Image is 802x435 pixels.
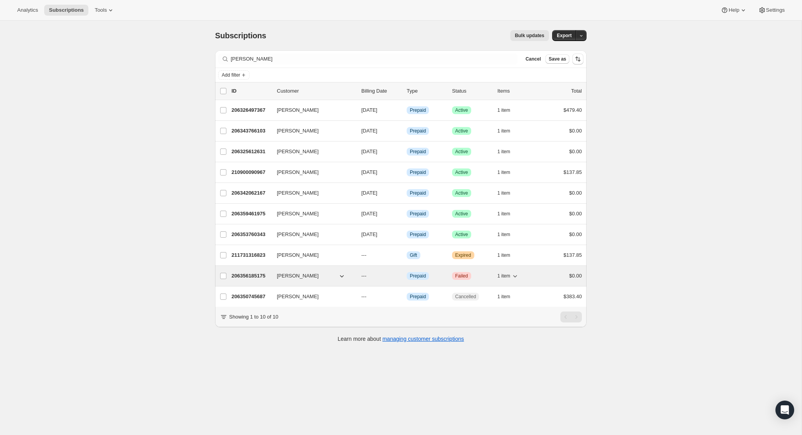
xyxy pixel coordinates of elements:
span: --- [361,273,366,279]
button: [PERSON_NAME] [272,290,350,303]
p: Status [452,87,491,95]
a: managing customer subscriptions [382,336,464,342]
span: 1 item [497,273,510,279]
button: Export [552,30,576,41]
button: Help [716,5,752,16]
span: Prepaid [410,149,426,155]
div: 210900090967[PERSON_NAME][DATE]InfoPrepaidSuccessActive1 item$137.85 [231,167,582,178]
span: Settings [766,7,785,13]
span: [PERSON_NAME] [277,127,319,135]
button: 1 item [497,105,519,116]
span: $0.00 [569,190,582,196]
span: Prepaid [410,107,426,113]
span: Add filter [222,72,240,78]
span: 1 item [497,169,510,175]
span: 1 item [497,211,510,217]
nav: Pagination [560,311,582,322]
div: Items [497,87,536,95]
span: Active [455,211,468,217]
span: Failed [455,273,468,279]
span: [PERSON_NAME] [277,148,319,156]
span: 1 item [497,149,510,155]
span: Prepaid [410,211,426,217]
button: 1 item [497,229,519,240]
div: Open Intercom Messenger [775,401,794,419]
span: [PERSON_NAME] [277,231,319,238]
span: Active [455,149,468,155]
span: 1 item [497,128,510,134]
span: Cancelled [455,294,476,300]
span: Prepaid [410,128,426,134]
span: Active [455,169,468,175]
button: [PERSON_NAME] [272,228,350,241]
div: 206326497367[PERSON_NAME][DATE]InfoPrepaidSuccessActive1 item$479.40 [231,105,582,116]
p: Customer [277,87,355,95]
button: [PERSON_NAME] [272,145,350,158]
span: [DATE] [361,169,377,175]
span: $479.40 [563,107,582,113]
span: Prepaid [410,273,426,279]
span: Bulk updates [515,32,544,39]
button: 1 item [497,270,519,281]
span: [PERSON_NAME] [277,168,319,176]
button: 1 item [497,125,519,136]
div: 206343766103[PERSON_NAME][DATE]InfoPrepaidSuccessActive1 item$0.00 [231,125,582,136]
span: Help [728,7,739,13]
span: Prepaid [410,231,426,238]
span: Gift [410,252,417,258]
span: Tools [95,7,107,13]
button: Tools [90,5,119,16]
div: 206342062167[PERSON_NAME][DATE]InfoPrepaidSuccessActive1 item$0.00 [231,188,582,199]
button: 1 item [497,208,519,219]
div: 206325612631[PERSON_NAME][DATE]InfoPrepaidSuccessActive1 item$0.00 [231,146,582,157]
span: Active [455,128,468,134]
p: Showing 1 to 10 of 10 [229,313,278,321]
p: ID [231,87,271,95]
span: $137.85 [563,252,582,258]
span: $137.85 [563,169,582,175]
span: [PERSON_NAME] [277,189,319,197]
span: --- [361,252,366,258]
span: Analytics [17,7,38,13]
span: 1 item [497,252,510,258]
p: 206356185175 [231,272,271,280]
button: Cancel [522,54,544,64]
div: 206350745687[PERSON_NAME]---InfoPrepaidCancelled1 item$383.40 [231,291,582,302]
button: Save as [545,54,569,64]
span: Active [455,231,468,238]
span: Subscriptions [215,31,266,40]
p: 206326497367 [231,106,271,114]
div: 206356185175[PERSON_NAME]---InfoPrepaidCriticalFailed1 item$0.00 [231,270,582,281]
div: 206353760343[PERSON_NAME][DATE]InfoPrepaidSuccessActive1 item$0.00 [231,229,582,240]
button: Bulk updates [510,30,549,41]
div: Type [407,87,446,95]
button: 1 item [497,167,519,178]
span: [PERSON_NAME] [277,106,319,114]
p: Billing Date [361,87,400,95]
div: 206359461975[PERSON_NAME][DATE]InfoPrepaidSuccessActive1 item$0.00 [231,208,582,219]
div: 211731316823[PERSON_NAME]---InfoGiftWarningExpired1 item$137.85 [231,250,582,261]
div: IDCustomerBilling DateTypeStatusItemsTotal [231,87,582,95]
span: [DATE] [361,149,377,154]
span: [PERSON_NAME] [277,293,319,301]
button: [PERSON_NAME] [272,166,350,179]
span: Active [455,190,468,196]
span: Prepaid [410,169,426,175]
span: [PERSON_NAME] [277,210,319,218]
button: [PERSON_NAME] [272,270,350,282]
span: [DATE] [361,128,377,134]
span: $383.40 [563,294,582,299]
button: 1 item [497,291,519,302]
button: Settings [754,5,789,16]
span: [DATE] [361,211,377,217]
span: 1 item [497,231,510,238]
span: Active [455,107,468,113]
span: Prepaid [410,294,426,300]
p: 206343766103 [231,127,271,135]
input: Filter subscribers [231,54,518,64]
span: 1 item [497,190,510,196]
p: 206353760343 [231,231,271,238]
span: $0.00 [569,211,582,217]
p: 206342062167 [231,189,271,197]
span: Prepaid [410,190,426,196]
